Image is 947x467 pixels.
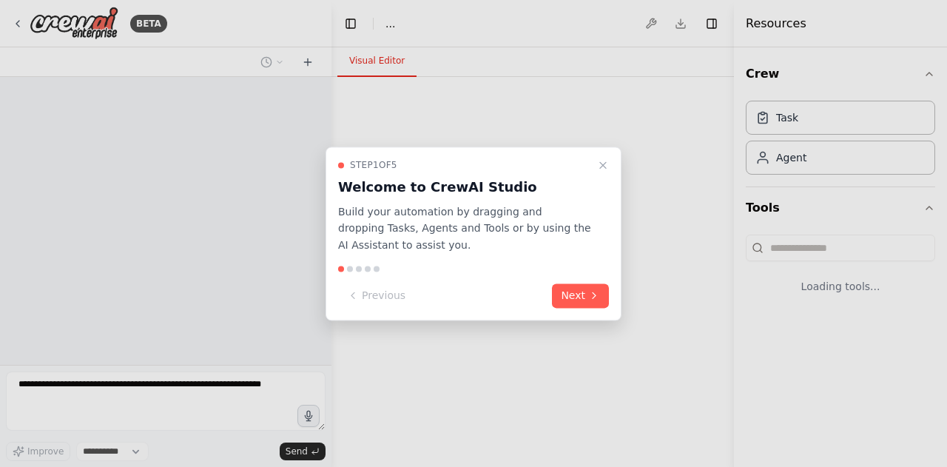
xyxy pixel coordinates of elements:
[552,283,609,308] button: Next
[340,13,361,34] button: Hide left sidebar
[350,159,397,171] span: Step 1 of 5
[338,283,414,308] button: Previous
[338,177,591,198] h3: Welcome to CrewAI Studio
[594,156,612,174] button: Close walkthrough
[338,204,591,254] p: Build your automation by dragging and dropping Tasks, Agents and Tools or by using the AI Assista...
